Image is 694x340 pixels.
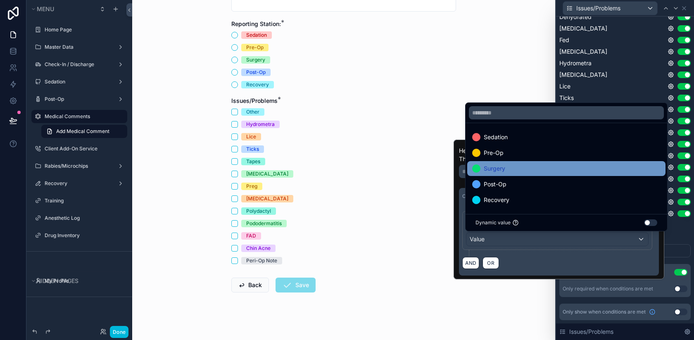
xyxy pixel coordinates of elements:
[246,232,256,240] div: FAD
[475,219,511,226] span: Dynamic value
[484,195,509,205] span: Recovery
[45,44,111,50] label: Master Data
[45,61,111,68] label: Check-In / Discharge
[246,220,282,227] div: Pododermatitis
[45,113,122,120] label: Medical Comments
[45,163,111,169] label: Rabies/Microchips
[246,183,257,190] div: Preg
[246,195,288,202] div: [MEDICAL_DATA]
[30,3,94,15] button: Menu
[563,309,646,315] span: Only show when conditions are met
[559,13,592,21] span: Dehydrated
[559,59,592,67] span: Hydrometra
[563,285,653,292] div: Only required when conditions are met
[246,81,269,88] div: Recovery
[37,5,54,12] span: Menu
[45,78,111,85] label: Sedation
[559,82,570,90] span: Lice
[41,125,127,138] a: Add Medical Comment
[246,145,259,153] div: Ticks
[246,121,275,128] div: Hydrometra
[110,326,128,338] button: Done
[559,24,607,33] span: [MEDICAL_DATA]
[246,108,259,116] div: Other
[484,132,508,142] span: Sedation
[231,20,281,27] span: Reporting Station:
[563,1,658,15] button: Issues/Problems
[45,180,111,187] label: Recovery
[246,56,265,64] div: Surgery
[45,197,122,204] label: Training
[246,69,266,76] div: Post-Op
[246,170,288,178] div: [MEDICAL_DATA]
[246,44,264,51] div: Pre-Op
[576,4,620,12] span: Issues/Problems
[30,275,124,287] button: Hidden pages
[246,158,260,165] div: Tapes
[45,215,122,221] label: Anesthetic Log
[45,96,111,102] label: Post-Op
[231,278,269,292] button: Back
[246,207,271,215] div: Polydactyl
[559,36,569,44] span: Fed
[56,128,109,135] span: Add Medical Comment
[559,48,607,56] span: [MEDICAL_DATA]
[484,179,506,189] span: Post-Op
[45,145,122,152] label: Client Add-On Service
[45,26,122,33] label: Home Page
[246,133,256,140] div: Lice
[559,94,574,102] span: Ticks
[246,31,267,39] div: Sedation
[246,245,271,252] div: Chin Acne
[231,97,278,104] span: Issues/Problems
[484,164,505,174] span: Surgery
[569,328,613,336] span: Issues/Problems
[246,257,277,264] div: Peri-Op Note
[559,71,607,79] span: [MEDICAL_DATA]
[45,278,122,284] label: My Profile
[45,232,122,239] label: Drug Inventory
[484,148,504,158] span: Pre-Op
